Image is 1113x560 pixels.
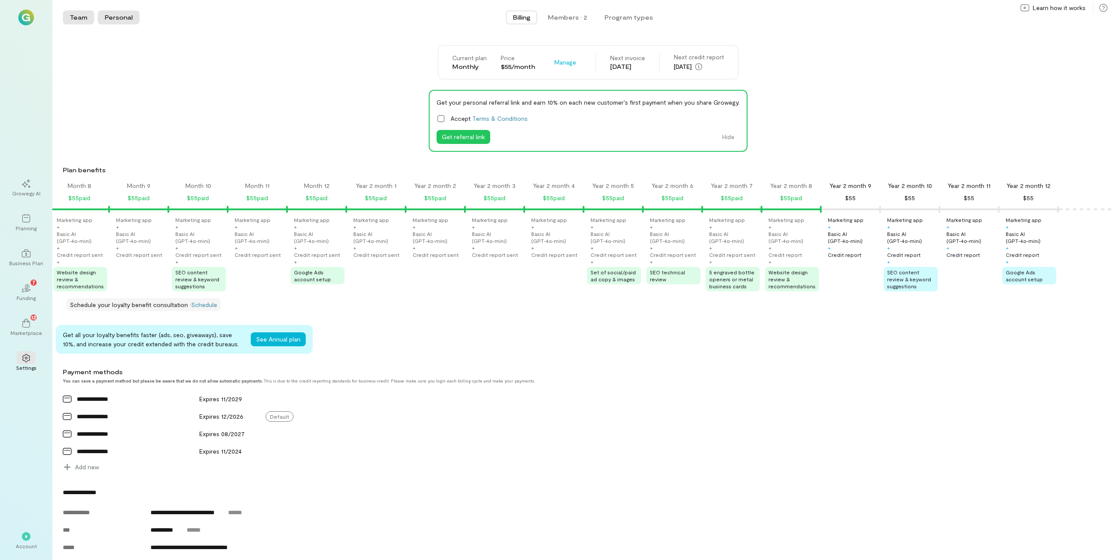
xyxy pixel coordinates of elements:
[353,216,389,223] div: Marketing app
[116,244,119,251] div: +
[10,277,42,308] a: Funding
[63,378,263,383] strong: You can save a payment method but please be aware that we do not allow automatic payments.
[175,244,178,251] div: +
[235,230,285,244] div: Basic AI (GPT‑4o‑mini)
[451,114,528,123] span: Accept
[554,58,576,67] span: Manage
[591,251,637,258] div: Credit report sent
[452,62,487,71] div: Monthly
[294,251,340,258] div: Credit report sent
[828,223,831,230] div: +
[905,193,915,203] div: $55
[610,62,645,71] div: [DATE]
[199,447,242,455] span: Expires 11/2024
[116,230,167,244] div: Basic AI (GPT‑4o‑mini)
[531,244,534,251] div: +
[946,251,980,258] div: Credit report
[413,230,463,244] div: Basic AI (GPT‑4o‑mini)
[63,10,94,24] button: Team
[356,181,396,190] div: Year 2 month 1
[452,54,487,62] div: Current plan
[602,193,624,203] div: $55 paid
[887,223,890,230] div: +
[531,216,567,223] div: Marketing app
[185,181,211,190] div: Month 10
[888,181,932,190] div: Year 2 month 10
[128,193,150,203] div: $55 paid
[472,251,518,258] div: Credit report sent
[175,269,219,289] span: SEO content review & keyword suggestions
[662,193,683,203] div: $55 paid
[768,230,819,244] div: Basic AI (GPT‑4o‑mini)
[887,258,890,265] div: +
[652,181,693,190] div: Year 2 month 6
[10,312,42,343] a: Marketplace
[531,251,577,258] div: Credit report sent
[472,230,522,244] div: Basic AI (GPT‑4o‑mini)
[830,181,871,190] div: Year 2 month 9
[1006,216,1041,223] div: Marketing app
[175,230,226,244] div: Basic AI (GPT‑4o‑mini)
[1006,230,1056,244] div: Basic AI (GPT‑4o‑mini)
[413,251,459,258] div: Credit report sent
[610,54,645,62] div: Next invoice
[353,244,356,251] div: +
[591,216,626,223] div: Marketing app
[68,193,90,203] div: $55 paid
[964,193,974,203] div: $55
[709,216,745,223] div: Marketing app
[63,368,1004,376] div: Payment methods
[306,193,328,203] div: $55 paid
[474,181,516,190] div: Year 2 month 3
[768,258,772,265] div: +
[191,301,217,308] a: Schedule
[472,244,475,251] div: +
[175,223,178,230] div: +
[413,244,416,251] div: +
[199,395,242,403] span: Expires 11/2029
[768,269,816,289] span: Website design review & recommendations
[199,413,243,420] span: Expires 12/2026
[16,364,37,371] div: Settings
[116,223,119,230] div: +
[533,181,575,190] div: Year 2 month 4
[294,269,331,282] span: Google Ads account setup
[63,330,244,348] div: Get all your loyalty benefits faster (ads, seo, giveaways), save 10%, and increase your credit ex...
[650,251,696,258] div: Credit report sent
[10,242,42,273] a: Business Plan
[828,251,861,258] div: Credit report
[187,193,209,203] div: $55 paid
[414,181,456,190] div: Year 2 month 2
[235,216,270,223] div: Marketing app
[946,223,949,230] div: +
[650,269,685,282] span: SEO technical review
[32,278,35,286] span: 7
[57,230,107,244] div: Basic AI (GPT‑4o‑mini)
[413,216,448,223] div: Marketing app
[68,181,91,190] div: Month 8
[365,193,387,203] div: $55 paid
[711,181,753,190] div: Year 2 month 7
[10,329,42,336] div: Marketplace
[1006,223,1009,230] div: +
[31,313,36,321] span: 12
[828,216,864,223] div: Marketing app
[304,181,330,190] div: Month 12
[597,10,660,24] button: Program types
[1007,181,1051,190] div: Year 2 month 12
[887,216,923,223] div: Marketing app
[199,430,245,437] span: Expires 08/2027
[768,251,802,258] div: Credit report
[10,207,42,239] a: Planning
[1006,258,1009,265] div: +
[10,172,42,204] a: Growegy AI
[650,223,653,230] div: +
[57,244,60,251] div: +
[780,193,802,203] div: $55 paid
[75,463,99,471] span: Add new
[437,130,490,144] button: Get referral link
[12,190,41,197] div: Growegy AI
[543,193,565,203] div: $55 paid
[57,251,103,258] div: Credit report sent
[127,181,150,190] div: Month 9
